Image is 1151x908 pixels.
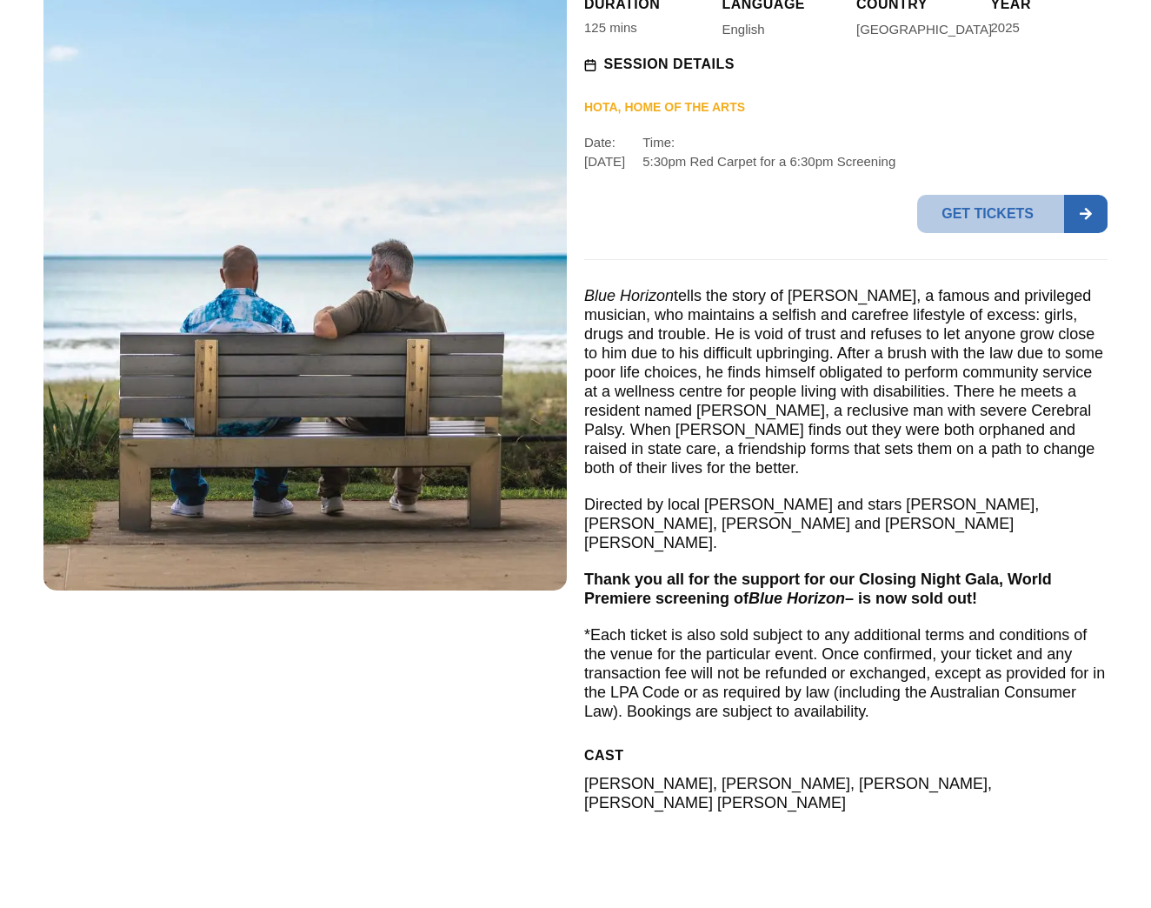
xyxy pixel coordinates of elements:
[722,23,764,36] span: English
[642,152,895,171] p: 5:30pm Red Carpet for a 6:30pm Screening
[990,18,1019,37] div: 2025
[917,195,1064,233] span: Get tickets
[584,152,625,171] p: [DATE]
[642,133,895,178] div: Time:
[856,23,992,36] span: [GEOGRAPHIC_DATA]
[584,286,1108,477] p: tells the story of [PERSON_NAME], a famous and privileged musician, who maintains a selfish and c...
[584,287,674,304] em: Blue Horizon
[584,495,1108,552] p: Directed by local [PERSON_NAME] and stars [PERSON_NAME], [PERSON_NAME], [PERSON_NAME] and [PERSON...
[584,625,1108,721] p: *Each ticket is also sold subject to any additional terms and conditions of the venue for the par...
[584,774,1108,812] p: [PERSON_NAME], [PERSON_NAME], [PERSON_NAME], [PERSON_NAME] [PERSON_NAME]
[584,133,625,178] div: Date:
[584,746,1108,765] h5: Cast
[917,195,1108,233] a: Get tickets
[584,571,1052,607] strong: Thank you all for the support for our Closing Night Gala, World Premiere screening of – is now so...
[584,18,637,37] div: 125 mins
[584,99,745,119] span: HOTA, Home of the Arts
[600,55,735,74] span: Session details
[748,590,845,607] em: Blue Horizon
